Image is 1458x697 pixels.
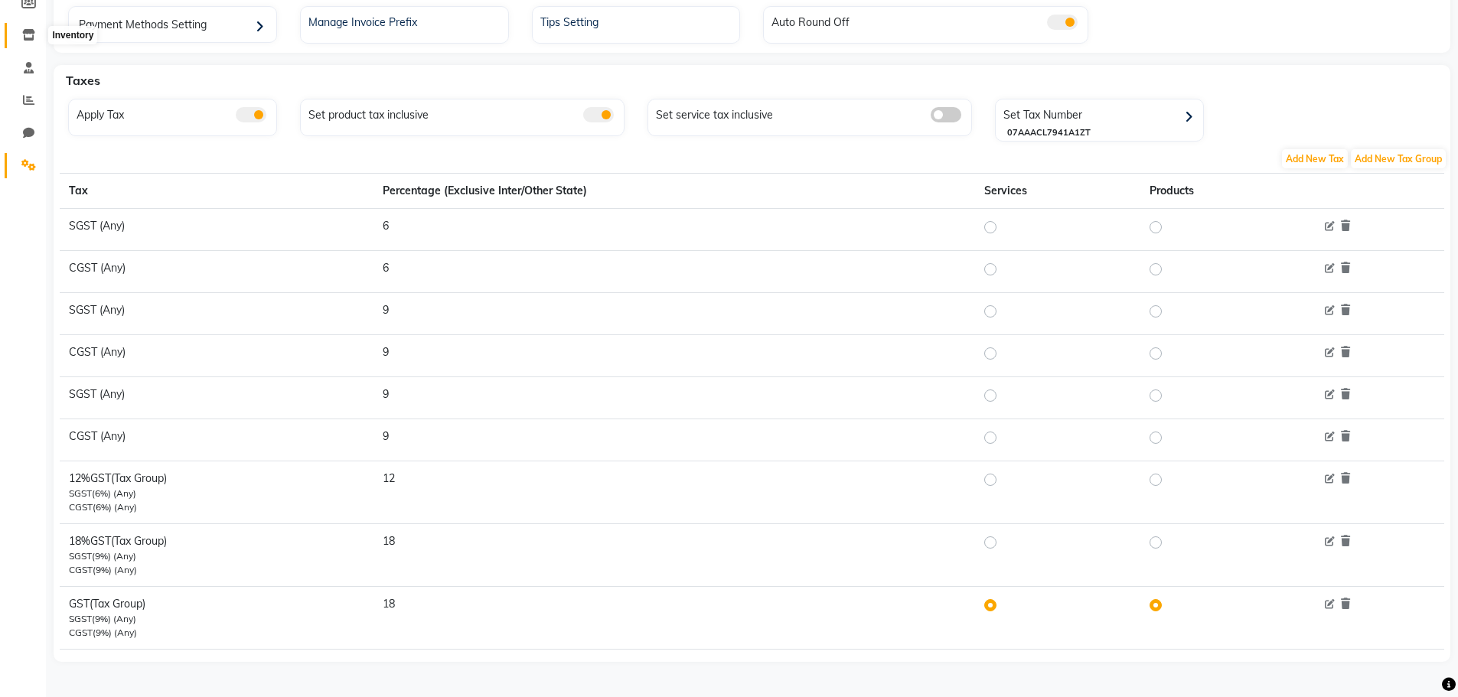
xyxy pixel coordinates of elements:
a: Add New Tax Group [1349,151,1447,165]
div: CGST(9%) (Any) [69,626,364,640]
td: SGST (Any) [60,376,373,419]
a: Tips Setting [533,11,740,31]
span: (Tax Group) [111,471,167,485]
td: 18%GST [60,523,373,586]
span: Add New Tax [1282,149,1348,168]
div: SGST(9%) (Any) [69,549,364,563]
td: 18 [373,523,975,586]
td: GST [60,586,373,649]
td: CGST (Any) [60,334,373,376]
td: 12%GST [60,461,373,523]
th: Tax [60,173,373,208]
td: 9 [373,419,975,461]
div: Set product tax inclusive [305,103,624,123]
div: CGST(9%) (Any) [69,563,364,577]
td: CGST (Any) [60,419,373,461]
td: SGST (Any) [60,208,373,250]
th: Services [975,173,1140,208]
div: SGST(9%) (Any) [69,612,364,626]
a: Manage Invoice Prefix [301,11,508,31]
div: Set service tax inclusive [652,103,971,123]
div: SGST(6%) (Any) [69,487,364,500]
td: CGST (Any) [60,250,373,292]
div: Payment Methods Setting [73,11,276,42]
span: Add New Tax Group [1351,149,1446,168]
th: Products [1140,173,1310,208]
td: 6 [373,250,975,292]
a: Add New Tax [1280,151,1349,165]
div: Inventory [48,26,97,44]
td: 12 [373,461,975,523]
td: 9 [373,376,975,419]
div: Auto Round Off [768,11,1087,31]
div: Manage Invoice Prefix [305,11,508,31]
div: Tips Setting [537,11,740,31]
td: 18 [373,586,975,649]
td: 6 [373,208,975,250]
span: (Tax Group) [90,597,145,611]
td: 9 [373,334,975,376]
td: SGST (Any) [60,292,373,334]
span: (Tax Group) [111,534,167,548]
td: 9 [373,292,975,334]
div: Set Tax Number [1000,103,1203,126]
div: 07AAACL7941A1ZT [1007,126,1203,139]
div: CGST(6%) (Any) [69,500,364,514]
th: Percentage (Exclusive Inter/Other State) [373,173,975,208]
div: Apply Tax [73,103,276,123]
